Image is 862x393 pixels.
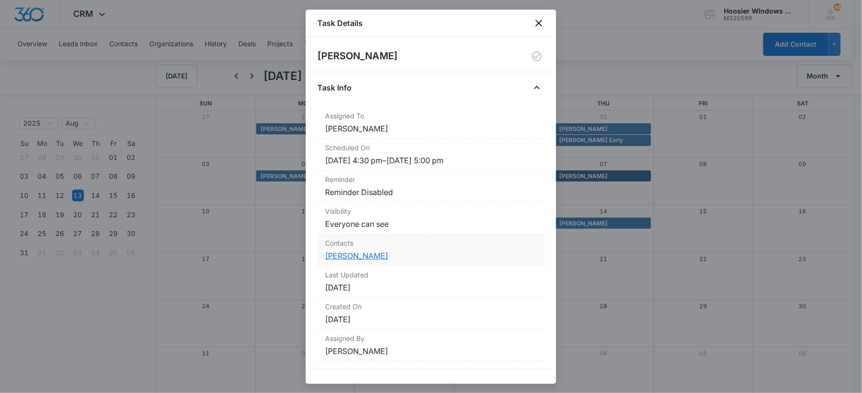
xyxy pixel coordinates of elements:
[533,17,545,29] button: close
[317,17,363,29] h1: Task Details
[325,333,537,343] dt: Assigned By
[317,139,545,170] div: Scheduled On[DATE] 4:30 pm–[DATE] 5:00 pm
[317,82,352,93] h4: Task Info
[325,270,537,280] dt: Last Updated
[317,202,545,234] div: VisibilityEveryone can see
[325,301,537,312] dt: Created On
[325,143,537,153] dt: Scheduled On
[317,234,545,266] div: Contacts[PERSON_NAME]
[325,174,537,184] dt: Reminder
[317,107,545,139] div: Assigned To[PERSON_NAME]
[325,238,537,248] dt: Contacts
[317,329,545,361] div: Assigned By[PERSON_NAME]
[317,170,545,202] div: ReminderReminder Disabled
[325,314,537,325] dd: [DATE]
[325,345,537,357] dd: [PERSON_NAME]
[325,155,537,166] dd: [DATE] 4:30 pm – [DATE] 5:00 pm
[317,266,545,298] div: Last Updated[DATE]
[325,111,537,121] dt: Assigned To
[325,251,388,261] a: [PERSON_NAME]
[325,206,537,216] dt: Visibility
[317,298,545,329] div: Created On[DATE]
[325,218,537,230] dd: Everyone can see
[325,123,537,134] dd: [PERSON_NAME]
[317,49,398,64] h2: [PERSON_NAME]
[325,282,537,293] dd: [DATE]
[325,186,537,198] dd: Reminder Disabled
[529,80,545,95] button: Close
